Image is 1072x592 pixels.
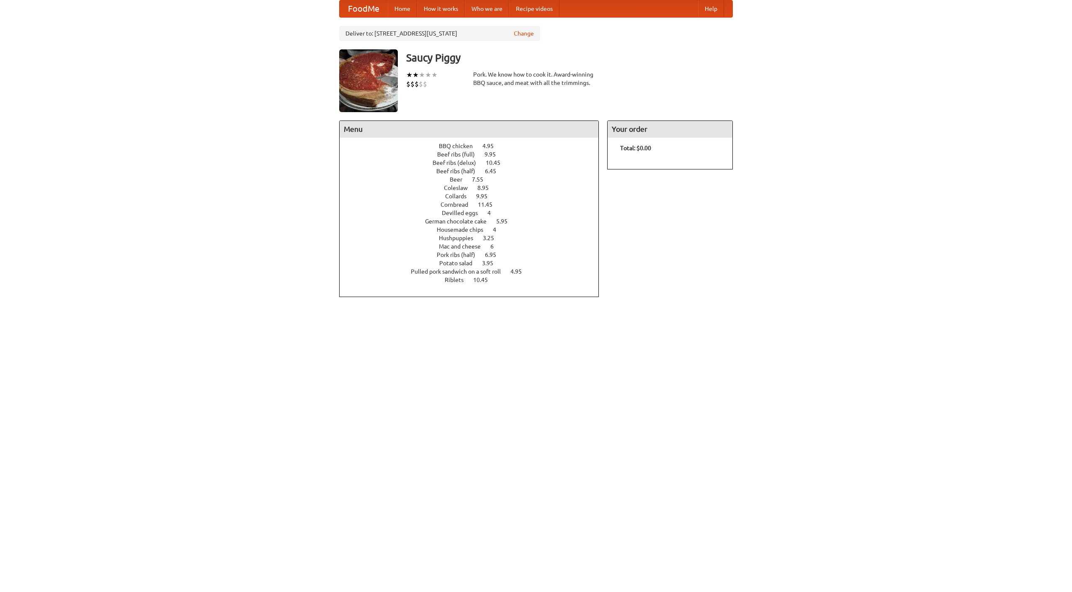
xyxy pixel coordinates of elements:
li: ★ [412,70,419,79]
a: Hushpuppies 3.25 [439,235,510,241]
span: Pulled pork sandwich on a soft roll [411,268,509,275]
span: 4.95 [482,143,502,149]
span: 6.95 [485,251,505,258]
a: Beef ribs (delux) 10.45 [433,159,516,166]
span: Hushpuppies [439,235,482,241]
a: Help [698,0,724,17]
li: $ [415,79,419,89]
span: 4 [487,210,499,216]
span: 3.25 [483,235,502,241]
h4: Your order [608,121,732,138]
span: 7.55 [472,176,492,183]
a: Recipe videos [509,0,559,17]
a: German chocolate cake 5.95 [425,218,523,225]
span: Devilled eggs [442,210,486,216]
span: Coleslaw [444,185,476,191]
a: Mac and cheese 6 [439,243,509,250]
a: Beef ribs (full) 9.95 [437,151,511,158]
span: 10.45 [473,277,496,283]
span: Beef ribs (half) [436,168,484,174]
a: Pork ribs (half) 6.95 [437,251,512,258]
span: 6 [490,243,502,250]
span: 9.95 [484,151,504,158]
h4: Menu [340,121,598,138]
a: Collards 9.95 [445,193,503,200]
span: Housemade chips [437,226,492,233]
a: FoodMe [340,0,388,17]
span: 9.95 [476,193,496,200]
a: Coleslaw 8.95 [444,185,504,191]
span: Collards [445,193,475,200]
a: Devilled eggs 4 [442,210,506,216]
span: Pork ribs (half) [437,251,484,258]
a: Riblets 10.45 [445,277,503,283]
span: 4.95 [510,268,530,275]
b: Total: $0.00 [620,145,651,151]
a: Potato salad 3.95 [439,260,509,267]
a: Housemade chips 4 [437,226,512,233]
li: ★ [425,70,431,79]
div: Deliver to: [STREET_ADDRESS][US_STATE] [339,26,540,41]
li: $ [419,79,423,89]
span: Beer [450,176,471,183]
span: 4 [493,226,505,233]
span: Cornbread [441,201,477,208]
span: BBQ chicken [439,143,481,149]
a: Pulled pork sandwich on a soft roll 4.95 [411,268,537,275]
span: 8.95 [477,185,497,191]
li: $ [410,79,415,89]
a: BBQ chicken 4.95 [439,143,509,149]
a: Beer 7.55 [450,176,499,183]
li: $ [423,79,427,89]
a: Change [514,29,534,38]
a: How it works [417,0,465,17]
a: Beef ribs (half) 6.45 [436,168,512,174]
span: Beef ribs (full) [437,151,483,158]
span: 5.95 [496,218,516,225]
li: ★ [419,70,425,79]
a: Cornbread 11.45 [441,201,508,208]
h3: Saucy Piggy [406,49,733,66]
span: Potato salad [439,260,481,267]
a: Who we are [465,0,509,17]
span: Mac and cheese [439,243,489,250]
span: 10.45 [486,159,509,166]
span: Riblets [445,277,472,283]
li: $ [406,79,410,89]
span: 3.95 [482,260,502,267]
div: Pork. We know how to cook it. Award-winning BBQ sauce, and meat with all the trimmings. [473,70,599,87]
span: Beef ribs (delux) [433,159,484,166]
li: ★ [431,70,438,79]
span: German chocolate cake [425,218,495,225]
span: 11.45 [478,201,501,208]
a: Home [388,0,417,17]
li: ★ [406,70,412,79]
img: angular.jpg [339,49,398,112]
span: 6.45 [485,168,505,174]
